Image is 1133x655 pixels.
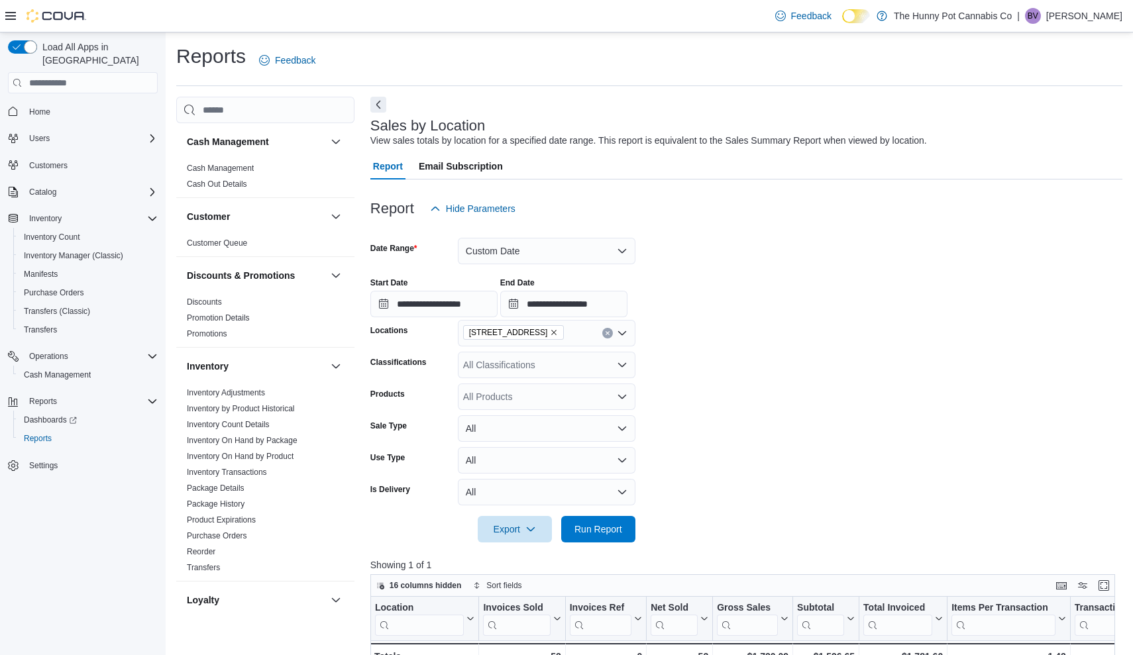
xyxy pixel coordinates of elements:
button: Enter fullscreen [1096,578,1112,593]
label: Date Range [370,243,417,254]
label: Locations [370,325,408,336]
button: Open list of options [617,360,627,370]
button: Catalog [3,183,163,201]
button: Settings [3,456,163,475]
button: Catalog [24,184,62,200]
button: Open list of options [617,328,627,338]
button: All [458,447,635,474]
a: Customers [24,158,73,174]
span: 2500 Hurontario St [463,325,565,340]
div: View sales totals by location for a specified date range. This report is equivalent to the Sales ... [370,134,927,148]
h1: Reports [176,43,246,70]
a: Inventory by Product Historical [187,404,295,413]
button: Hide Parameters [425,195,521,222]
button: Customer [187,210,325,223]
span: Dashboards [24,415,77,425]
p: | [1017,8,1020,24]
span: Users [29,133,50,144]
span: Home [24,103,158,119]
button: Reports [13,429,163,448]
a: Cash Out Details [187,179,247,189]
a: Customer Queue [187,238,247,248]
span: Inventory Count [19,229,158,245]
button: Inventory [24,211,67,227]
a: Inventory Transactions [187,468,267,477]
a: Transfers [187,563,220,572]
span: Manifests [19,266,158,282]
button: Gross Sales [717,602,788,636]
p: Showing 1 of 1 [370,558,1122,572]
a: Dashboards [19,412,82,428]
a: Reorder [187,547,215,556]
div: Billy Van Dam [1025,8,1041,24]
span: Users [24,130,158,146]
button: Users [3,129,163,148]
span: Customers [29,160,68,171]
a: Settings [24,458,63,474]
div: Gross Sales [717,602,778,615]
a: Inventory On Hand by Product [187,452,294,461]
span: Transfers (Classic) [19,303,158,319]
a: Inventory Count [19,229,85,245]
nav: Complex example [8,96,158,509]
input: Press the down key to open a popover containing a calendar. [370,291,498,317]
button: Cash Management [13,366,163,384]
button: 16 columns hidden [371,578,467,593]
a: Inventory Adjustments [187,388,265,397]
div: Total Invoiced [863,602,932,636]
button: Clear input [602,328,613,338]
a: Transfers (Classic) [19,303,95,319]
a: Product Expirations [187,515,256,525]
button: Reports [24,393,62,409]
label: Sale Type [370,421,407,431]
a: Transfers [19,322,62,338]
span: Settings [24,457,158,474]
span: Transfers (Classic) [24,306,90,317]
h3: Loyalty [187,593,219,607]
button: Sort fields [468,578,527,593]
span: Cash Management [24,370,91,380]
button: Customers [3,156,163,175]
span: Catalog [24,184,158,200]
div: Location [375,602,464,615]
span: Cash Management [19,367,158,383]
button: Invoices Ref [569,602,641,636]
button: Subtotal [797,602,855,636]
h3: Cash Management [187,135,269,148]
button: Inventory Count [13,228,163,246]
button: Inventory Manager (Classic) [13,246,163,265]
div: Gross Sales [717,602,778,636]
button: Transfers (Classic) [13,302,163,321]
button: All [458,479,635,505]
span: Manifests [24,269,58,279]
span: Load All Apps in [GEOGRAPHIC_DATA] [37,40,158,67]
span: Dark Mode [842,23,843,24]
span: BV [1028,8,1038,24]
button: Items Per Transaction [951,602,1066,636]
button: Invoices Sold [483,602,561,636]
input: Press the down key to open a popover containing a calendar. [500,291,627,317]
label: Use Type [370,452,405,463]
img: Cova [27,9,86,23]
button: Home [3,101,163,121]
a: Feedback [254,47,321,74]
div: Inventory [176,385,354,581]
a: Promotions [187,329,227,338]
button: Users [24,130,55,146]
label: End Date [500,277,535,288]
button: Operations [3,347,163,366]
button: Discounts & Promotions [328,268,344,283]
a: Inventory Manager (Classic) [19,248,129,264]
span: 16 columns hidden [390,580,462,591]
a: Purchase Orders [19,285,89,301]
a: Manifests [19,266,63,282]
button: Next [370,97,386,113]
h3: Sales by Location [370,118,486,134]
div: Items Per Transaction [951,602,1055,615]
h3: Discounts & Promotions [187,269,295,282]
input: Dark Mode [842,9,870,23]
span: Reports [19,430,158,446]
span: Inventory Manager (Classic) [24,250,123,261]
span: Operations [29,351,68,362]
a: Purchase Orders [187,531,247,540]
